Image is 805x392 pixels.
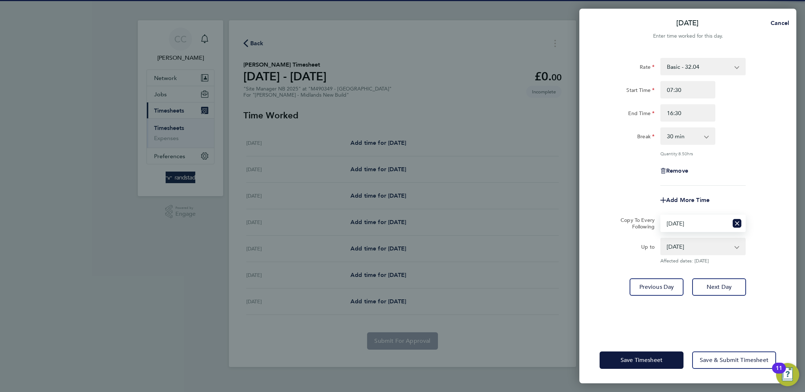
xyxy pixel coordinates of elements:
label: Rate [640,64,655,72]
button: Cancel [759,16,796,30]
label: Start Time [626,87,655,96]
span: Affected dates: [DATE] [660,258,746,264]
button: Open Resource Center, 11 new notifications [776,363,799,386]
button: Save Timesheet [600,351,683,369]
span: Remove [666,167,688,174]
span: Save Timesheet [621,357,663,364]
div: 11 [776,368,782,378]
span: Next Day [707,283,732,291]
span: 8.50 [678,151,687,156]
input: E.g. 08:00 [660,81,715,98]
span: Previous Day [639,283,674,291]
button: Next Day [692,278,746,296]
button: Add More Time [660,197,710,203]
div: Enter time worked for this day. [579,32,796,41]
div: Quantity: hrs [660,151,746,156]
button: Previous Day [630,278,683,296]
p: [DATE] [676,18,699,28]
button: Reset selection [733,215,741,231]
button: Save & Submit Timesheet [692,351,776,369]
label: Up to [641,244,655,252]
label: Break [637,133,655,142]
label: End Time [628,110,655,119]
label: Copy To Every Following [615,217,655,230]
span: Add More Time [666,197,710,203]
span: Save & Submit Timesheet [700,357,768,364]
input: E.g. 18:00 [660,104,715,122]
button: Remove [660,168,688,174]
span: Cancel [768,20,789,26]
